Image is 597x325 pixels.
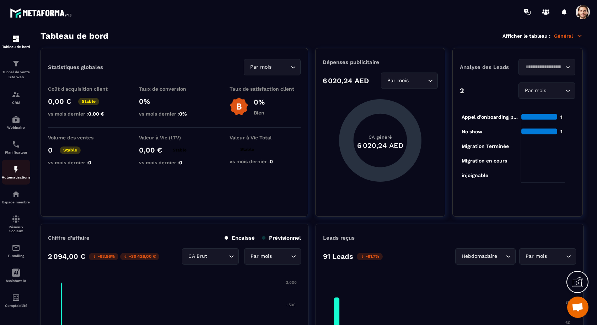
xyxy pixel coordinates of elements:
[48,64,103,70] p: Statistiques globales
[48,135,119,140] p: Volume des ventes
[182,248,239,265] div: Search for option
[12,244,20,252] img: email
[48,160,119,165] p: vs mois dernier :
[2,185,30,209] a: automationsautomationsEspace membre
[548,252,564,260] input: Search for option
[230,86,301,92] p: Taux de satisfaction client
[139,97,210,106] p: 0%
[169,146,190,154] p: Stable
[565,300,570,305] tspan: 80
[41,31,108,41] h3: Tableau de bord
[462,129,483,134] tspan: No show
[2,225,30,233] p: Réseaux Sociaux
[12,293,20,302] img: accountant
[248,63,273,71] span: Par mois
[2,304,30,308] p: Comptabilité
[48,97,71,106] p: 0,00 €
[460,252,499,260] span: Hebdomadaire
[323,76,369,85] p: 6 020,24 AED
[187,252,209,260] span: CA Brut
[2,110,30,135] a: automationsautomationsWebinaire
[523,87,548,95] span: Par mois
[12,165,20,174] img: automations
[48,146,53,154] p: 0
[2,288,30,313] a: accountantaccountantComptabilité
[244,248,301,265] div: Search for option
[2,150,30,154] p: Planificateur
[357,253,383,260] p: -91.7%
[2,85,30,110] a: formationformationCRM
[273,63,289,71] input: Search for option
[60,146,81,154] p: Stable
[2,29,30,54] a: formationformationTableau de bord
[2,175,30,179] p: Automatisations
[78,98,99,105] p: Stable
[249,252,273,260] span: Par mois
[323,235,355,241] p: Leads reçus
[12,190,20,198] img: automations
[88,160,91,165] span: 0
[323,59,438,65] p: Dépenses publicitaire
[2,126,30,129] p: Webinaire
[2,263,30,288] a: Assistant IA
[460,86,464,95] p: 2
[565,320,570,325] tspan: 60
[179,111,187,117] span: 0%
[12,215,20,223] img: social-network
[12,59,20,68] img: formation
[273,252,289,260] input: Search for option
[462,143,509,149] tspan: Migration Terminée
[209,252,227,260] input: Search for option
[286,303,296,307] tspan: 1,500
[523,63,564,71] input: Search for option
[88,111,104,117] span: 0,00 €
[48,235,90,241] p: Chiffre d’affaire
[2,254,30,258] p: E-mailing
[462,158,507,164] tspan: Migration en cours
[12,90,20,99] img: formation
[518,82,575,99] div: Search for option
[2,135,30,160] a: schedulerschedulerPlanificateur
[462,172,488,179] tspan: injoignable
[179,160,182,165] span: 0
[237,146,258,153] p: Stable
[2,101,30,105] p: CRM
[499,252,504,260] input: Search for option
[2,279,30,283] p: Assistant IA
[12,34,20,43] img: formation
[2,70,30,80] p: Tunnel de vente Site web
[139,135,210,140] p: Valeur à Vie (LTV)
[286,280,297,285] tspan: 2,000
[12,140,20,149] img: scheduler
[2,209,30,238] a: social-networksocial-networkRéseaux Sociaux
[381,73,438,89] div: Search for option
[230,159,301,164] p: vs mois dernier :
[48,252,85,261] p: 2 094,00 €
[519,248,576,265] div: Search for option
[120,253,159,260] p: -30 426,00 €
[230,97,248,116] img: b-badge-o.b3b20ee6.svg
[2,45,30,49] p: Tableau de bord
[10,6,74,20] img: logo
[254,110,265,116] p: Bien
[455,248,516,265] div: Search for option
[460,64,518,70] p: Analyse des Leads
[323,252,353,261] p: 91 Leads
[139,111,210,117] p: vs mois dernier :
[554,33,583,39] p: Général
[462,114,518,120] tspan: Appel d’onboarding p...
[139,146,162,154] p: 0,00 €
[524,252,548,260] span: Par mois
[230,135,301,140] p: Valeur à Vie Total
[225,235,255,241] p: Encaissé
[2,54,30,85] a: formationformationTunnel de vente Site web
[254,98,265,106] p: 0%
[262,235,301,241] p: Prévisionnel
[502,33,550,39] p: Afficher le tableau :
[548,87,564,95] input: Search for option
[139,86,210,92] p: Taux de conversion
[2,200,30,204] p: Espace membre
[48,86,119,92] p: Coût d'acquisition client
[244,59,301,75] div: Search for option
[89,253,118,260] p: -93.56%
